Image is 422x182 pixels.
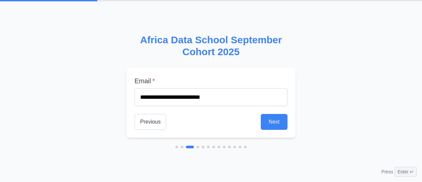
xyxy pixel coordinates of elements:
div: Press [381,167,417,177]
span: Enter ↵ [395,167,417,177]
label: Email [135,76,287,86]
h2: Africa Data School September Cohort 2025 [127,34,295,58]
button: Next [261,114,287,130]
button: Previous [135,114,166,130]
